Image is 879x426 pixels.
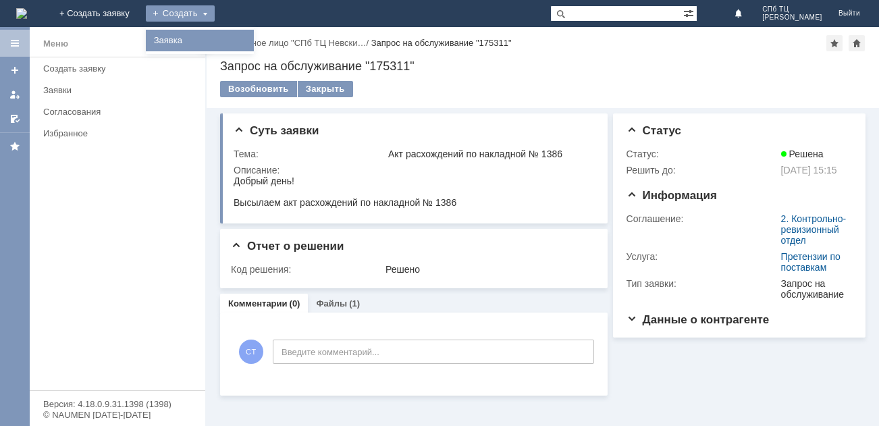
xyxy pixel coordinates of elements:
[826,35,843,51] div: Добавить в избранное
[220,59,865,73] div: Запрос на обслуживание "175311"
[4,84,26,105] a: Мои заявки
[16,8,27,19] a: Перейти на домашнюю страницу
[385,264,590,275] div: Решено
[146,5,215,22] div: Создать
[239,340,263,364] span: СТ
[38,58,203,79] a: Создать заявку
[627,313,770,326] span: Данные о контрагенте
[781,149,824,159] span: Решена
[627,189,717,202] span: Информация
[220,38,371,48] div: /
[627,165,778,176] div: Решить до:
[234,165,593,176] div: Описание:
[627,278,778,289] div: Тип заявки:
[220,38,366,48] a: Контактное лицо "СПб ТЦ Невски…
[43,107,197,117] div: Согласования
[762,5,822,14] span: СПб ТЦ
[290,298,300,309] div: (0)
[38,101,203,122] a: Согласования
[43,410,192,419] div: © NAUMEN [DATE]-[DATE]
[627,124,681,137] span: Статус
[149,32,251,49] a: Заявка
[43,128,182,138] div: Избранное
[231,240,344,252] span: Отчет о решении
[627,251,778,262] div: Услуга:
[762,14,822,22] span: [PERSON_NAME]
[234,149,385,159] div: Тема:
[781,251,841,273] a: Претензии по поставкам
[38,80,203,101] a: Заявки
[627,149,778,159] div: Статус:
[43,63,197,74] div: Создать заявку
[4,59,26,81] a: Создать заявку
[316,298,347,309] a: Файлы
[234,124,319,137] span: Суть заявки
[781,165,837,176] span: [DATE] 15:15
[4,108,26,130] a: Мои согласования
[849,35,865,51] div: Сделать домашней страницей
[43,85,197,95] div: Заявки
[43,400,192,408] div: Версия: 4.18.0.9.31.1398 (1398)
[683,6,697,19] span: Расширенный поиск
[349,298,360,309] div: (1)
[228,298,288,309] a: Комментарии
[43,36,68,52] div: Меню
[388,149,590,159] div: Акт расхождений по накладной № 1386
[627,213,778,224] div: Соглашение:
[781,213,847,246] a: 2. Контрольно-ревизионный отдел
[781,278,847,300] div: Запрос на обслуживание
[231,264,383,275] div: Код решения:
[371,38,512,48] div: Запрос на обслуживание "175311"
[16,8,27,19] img: logo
